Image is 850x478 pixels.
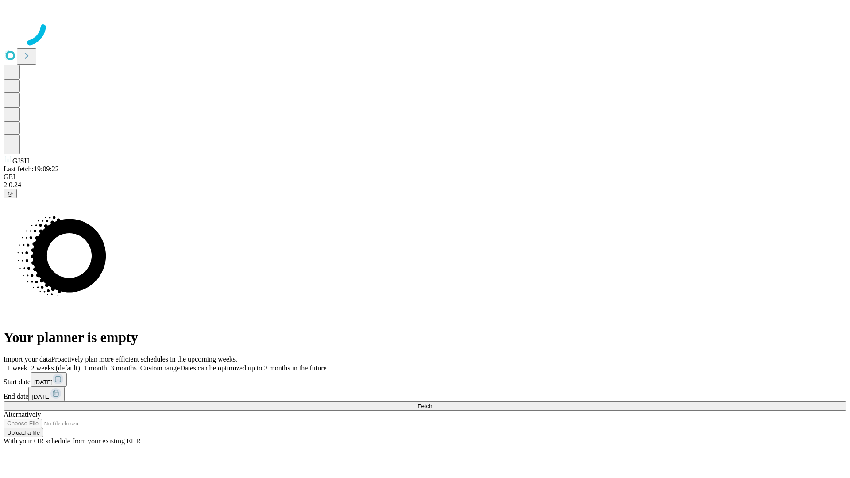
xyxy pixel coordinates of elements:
[4,355,51,363] span: Import your data
[4,387,846,401] div: End date
[31,364,80,372] span: 2 weeks (default)
[31,372,67,387] button: [DATE]
[4,173,846,181] div: GEI
[34,379,53,385] span: [DATE]
[28,387,65,401] button: [DATE]
[51,355,237,363] span: Proactively plan more efficient schedules in the upcoming weeks.
[4,189,17,198] button: @
[4,401,846,411] button: Fetch
[7,190,13,197] span: @
[4,181,846,189] div: 2.0.241
[84,364,107,372] span: 1 month
[4,329,846,346] h1: Your planner is empty
[180,364,328,372] span: Dates can be optimized up to 3 months in the future.
[4,428,43,437] button: Upload a file
[12,157,29,165] span: GJSH
[32,393,50,400] span: [DATE]
[4,165,59,173] span: Last fetch: 19:09:22
[417,403,432,409] span: Fetch
[4,372,846,387] div: Start date
[140,364,180,372] span: Custom range
[4,411,41,418] span: Alternatively
[4,437,141,445] span: With your OR schedule from your existing EHR
[111,364,137,372] span: 3 months
[7,364,27,372] span: 1 week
